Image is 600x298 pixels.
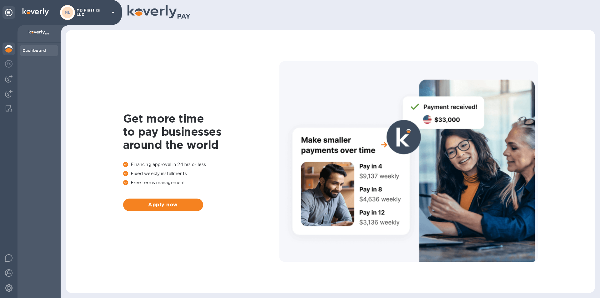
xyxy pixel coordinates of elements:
div: Unpin categories [2,6,15,19]
b: Dashboard [22,48,46,53]
img: Logo [22,8,49,16]
span: Apply now [128,201,198,209]
p: MD Plastics LLC [77,8,108,17]
img: Foreign exchange [5,60,12,68]
button: Apply now [123,199,203,211]
p: Fixed weekly installments. [123,170,279,177]
p: Free terms management. [123,179,279,186]
p: Financing approval in 24 hrs or less. [123,161,279,168]
b: ML [65,10,71,15]
h1: Get more time to pay businesses around the world [123,112,279,151]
